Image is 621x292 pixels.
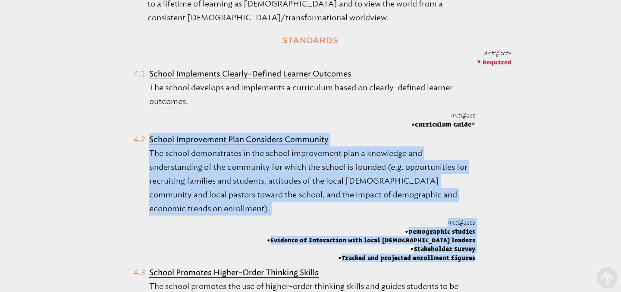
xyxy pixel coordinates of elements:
b: School Implements Clearly-Defined Learner Outcomes [149,69,351,79]
p: The school demonstrates in the school improvement plan a knowledge and understanding of the commu... [149,146,475,216]
span: Tracked and projected enrollment figures [267,254,475,262]
span: Artifact [451,112,475,119]
b: School Improvement Plan Considers Community [149,135,329,144]
span: * Required [477,59,511,66]
b: School Promotes Higher-Order Thinking Skills [149,268,319,277]
h2: Standards [126,32,495,48]
span: Artifacts [484,50,511,57]
p: The school develops and implements a curriculum based on clearly-defined learner outcomes. [149,81,475,108]
span: Artifacts [448,219,475,226]
span: Evidence of Interaction with local [DEMOGRAPHIC_DATA] leaders [267,236,475,244]
span: Stakeholder Survey [267,244,475,253]
span: Demographic studies [267,227,475,236]
span: Curriculum Guide [411,120,475,129]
